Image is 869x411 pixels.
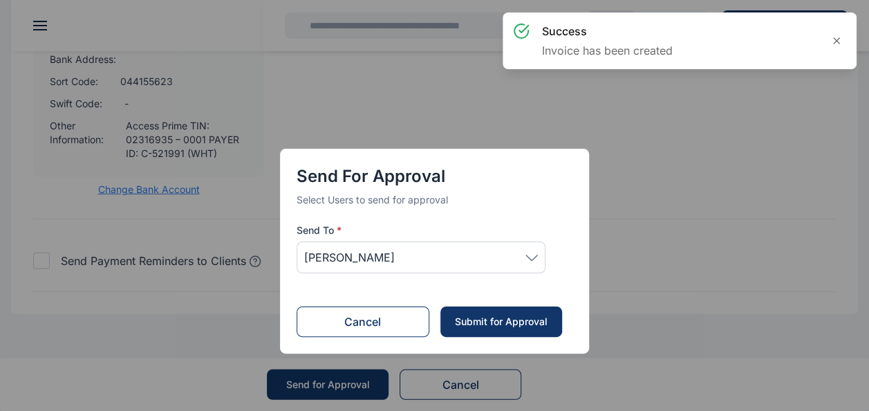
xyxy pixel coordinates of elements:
[440,307,562,337] button: Submit for Approval
[297,307,429,337] button: Cancel
[297,165,572,188] h4: Send for Approval
[542,23,673,39] h3: success
[304,249,395,266] span: [PERSON_NAME]
[297,193,572,207] p: Select Users to send for approval
[297,223,342,237] span: Send To
[454,315,548,329] div: Submit for Approval
[542,42,673,59] p: Invoice has been created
